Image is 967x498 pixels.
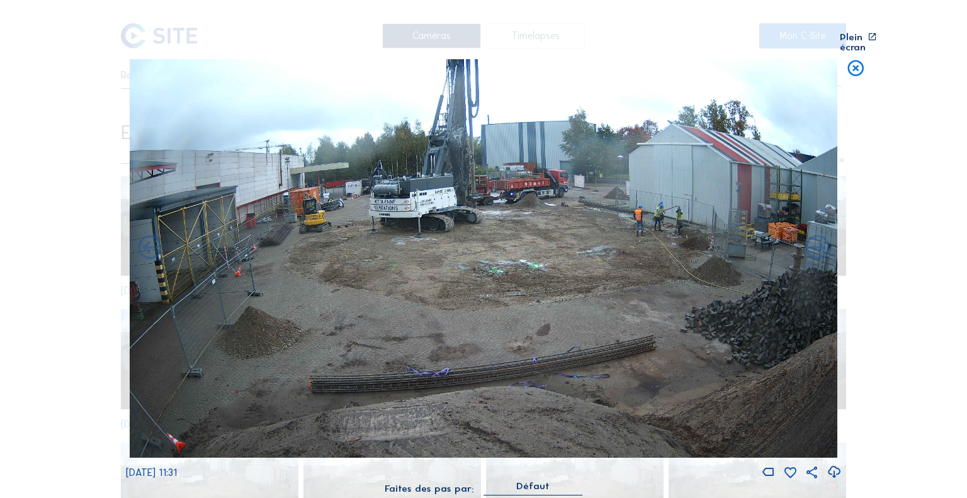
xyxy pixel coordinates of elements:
div: Défaut [483,480,582,495]
div: Plein écran [840,32,866,52]
i: Back [803,234,832,263]
img: Image [130,59,838,458]
i: Forward [135,234,164,263]
div: Défaut [516,480,550,492]
span: [DATE] 11:31 [126,467,177,478]
div: Faites des pas par: [385,484,474,493]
